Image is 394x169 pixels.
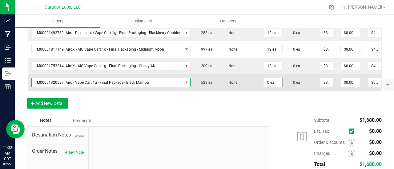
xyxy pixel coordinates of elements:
[225,80,237,85] span: None
[290,47,300,52] span: 0 ea
[369,139,382,145] span: $0.00
[43,18,72,24] span: Orders
[5,71,11,77] inline-svg: Outbound
[32,131,84,139] span: Destination Notes
[225,31,237,35] span: None
[32,29,183,37] span: M00001492732: Airo - Disposable Vape Cart 1g - Final Packaging - Blackberry Cobbler
[341,78,360,87] input: 0
[32,45,183,54] span: M00001817149: AiroX - AIO Vape Cart 1g - Final Packaging - Midnight Moon
[198,31,212,35] span: 288 ea
[368,78,381,87] input: 0
[314,151,348,156] span: Charges
[225,64,237,68] span: None
[368,45,381,54] input: 0
[320,62,333,70] input: 0
[125,18,160,24] span: Shipments
[328,4,335,10] div: Manage settings
[225,47,237,52] span: None
[3,145,12,162] p: 11:33 AM CDT
[32,62,183,70] span: M00001753314: AiroX - AIO Vape Cart 1g - Final Packaging - Cherry AK
[32,148,84,155] span: Order Notes
[341,62,360,70] input: 0
[65,150,84,155] button: New Note
[368,29,381,37] input: 0
[349,127,357,136] span: Calculate excise tax
[341,45,360,54] input: 0
[290,31,300,35] span: 0 ea
[5,84,11,90] inline-svg: Reports
[45,5,81,10] span: Curador Labs, LLC
[198,47,212,52] span: 997 ea
[64,115,101,126] div: Payments
[360,117,382,123] span: $1,680.00
[341,29,360,37] input: 0
[211,18,245,24] span: Transfers
[320,29,333,37] input: 0
[3,162,12,166] p: 09/22
[32,78,183,87] span: M00001320527: Airo - Vape Cart 1g - Final Package - Black Mamba
[264,45,282,54] input: 0
[264,29,282,37] input: 0
[360,161,382,167] span: $1,680.00
[264,78,282,87] input: 0
[185,15,271,28] a: Transfers
[320,45,333,54] input: 0
[314,140,348,145] span: Order Discounts
[27,115,64,126] div: Notes
[31,61,191,71] span: NO DATA FOUND
[5,31,11,37] inline-svg: Manufacturing
[198,80,212,85] span: 529 ea
[198,64,212,68] span: 200 ea
[5,18,11,24] inline-svg: Analytics
[15,15,100,28] a: Orders
[6,120,25,138] iframe: Resource center
[368,62,381,70] input: 0
[75,134,84,138] span: None
[369,150,382,156] span: $0.00
[290,64,300,68] span: 0 ea
[314,118,330,123] span: Subtotal
[320,78,333,87] input: 0
[100,15,185,28] a: Shipments
[314,161,325,167] span: Total
[31,45,191,54] span: NO DATA FOUND
[31,28,191,37] span: NO DATA FOUND
[5,44,11,50] inline-svg: Inbound
[290,80,300,85] span: 0 ea
[27,98,68,109] button: Add New Detail
[369,128,382,134] span: $0.00
[342,5,382,10] span: Hi, [PERSON_NAME]!
[5,57,11,63] inline-svg: Inventory
[314,129,346,134] span: Est. Tax
[264,62,282,70] input: 0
